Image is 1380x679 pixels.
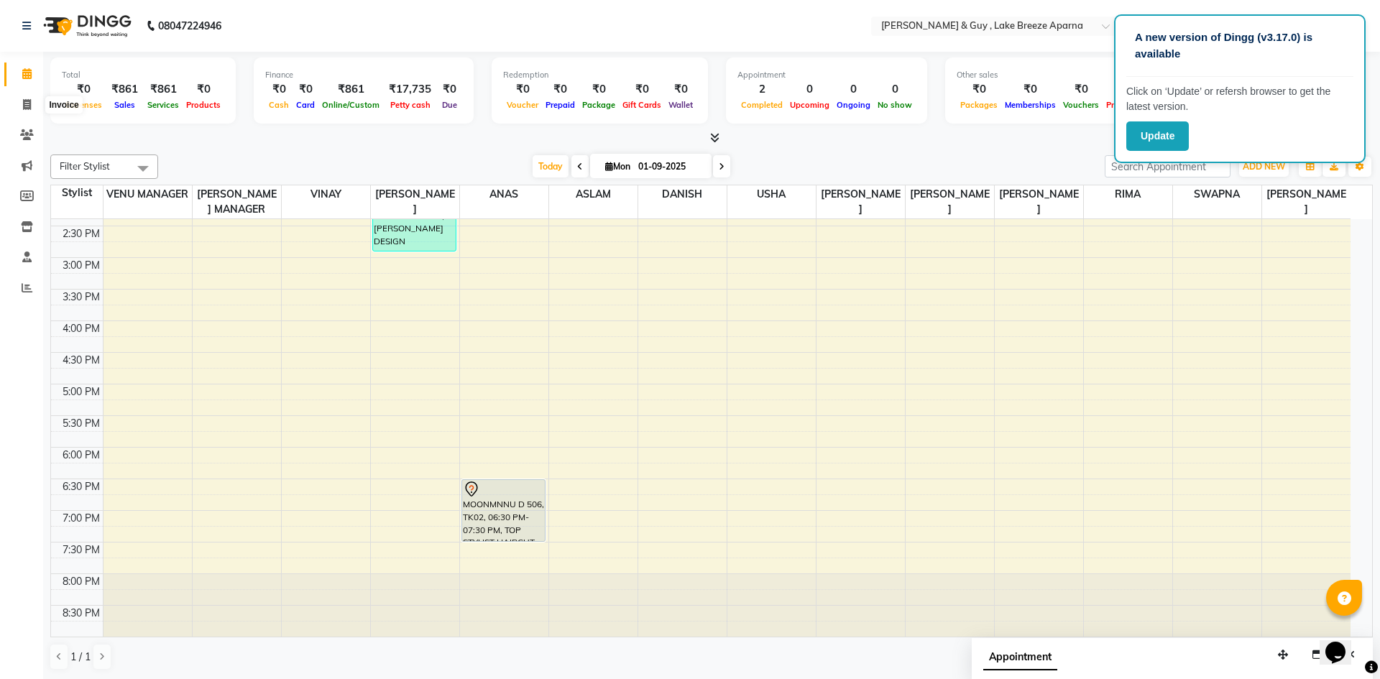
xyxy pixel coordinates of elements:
[906,185,994,218] span: [PERSON_NAME]
[786,81,833,98] div: 0
[265,69,462,81] div: Finance
[1173,185,1261,203] span: SWAPNA
[833,100,874,110] span: Ongoing
[1320,622,1366,665] iframe: chat widget
[111,100,139,110] span: Sales
[665,81,696,98] div: ₹0
[542,81,579,98] div: ₹0
[144,100,183,110] span: Services
[786,100,833,110] span: Upcoming
[1001,100,1059,110] span: Memberships
[282,185,370,203] span: VINAY
[60,416,103,431] div: 5:30 PM
[1243,161,1285,172] span: ADD NEW
[995,185,1083,218] span: [PERSON_NAME]
[60,226,103,241] div: 2:30 PM
[579,100,619,110] span: Package
[462,480,546,541] div: MOONMNNU D 506, TK02, 06:30 PM-07:30 PM, TOP STYLIST HAIRCUT WOMEN'S
[1135,29,1345,62] p: A new version of Dingg (v3.17.0) is available
[60,290,103,305] div: 3:30 PM
[579,81,619,98] div: ₹0
[833,81,874,98] div: 0
[318,81,383,98] div: ₹861
[60,574,103,589] div: 8:00 PM
[60,353,103,368] div: 4:30 PM
[60,606,103,621] div: 8:30 PM
[542,100,579,110] span: Prepaid
[1239,157,1289,177] button: ADD NEW
[60,321,103,336] div: 4:00 PM
[737,81,786,98] div: 2
[665,100,696,110] span: Wallet
[438,100,461,110] span: Due
[265,100,293,110] span: Cash
[503,81,542,98] div: ₹0
[957,81,1001,98] div: ₹0
[51,185,103,200] div: Stylist
[727,185,816,203] span: USHA
[60,542,103,558] div: 7:30 PM
[103,185,192,203] span: VENU MANAGER
[619,100,665,110] span: Gift Cards
[1001,81,1059,98] div: ₹0
[1262,185,1351,218] span: [PERSON_NAME]
[737,100,786,110] span: Completed
[60,258,103,273] div: 3:00 PM
[1126,84,1353,114] p: Click on ‘Update’ or refersh browser to get the latest version.
[634,156,706,177] input: 2025-09-01
[737,69,916,81] div: Appointment
[183,100,224,110] span: Products
[602,161,634,172] span: Mon
[1059,81,1103,98] div: ₹0
[983,645,1057,670] span: Appointment
[62,81,106,98] div: ₹0
[874,100,916,110] span: No show
[293,81,318,98] div: ₹0
[106,81,144,98] div: ₹861
[1084,185,1172,203] span: RIMA
[1103,100,1144,110] span: Prepaids
[874,81,916,98] div: 0
[816,185,905,218] span: [PERSON_NAME]
[460,185,548,203] span: ANAS
[60,384,103,399] div: 5:00 PM
[265,81,293,98] div: ₹0
[503,69,696,81] div: Redemption
[1105,155,1230,177] input: Search Appointment
[638,185,727,203] span: DANISH
[437,81,462,98] div: ₹0
[70,650,91,665] span: 1 / 1
[503,100,542,110] span: Voucher
[60,448,103,463] div: 6:00 PM
[158,6,221,46] b: 08047224946
[1126,121,1189,151] button: Update
[533,155,569,177] span: Today
[193,185,281,218] span: [PERSON_NAME] MANAGER
[371,185,459,218] span: [PERSON_NAME]
[957,100,1001,110] span: Packages
[318,100,383,110] span: Online/Custom
[383,81,437,98] div: ₹17,735
[62,69,224,81] div: Total
[60,479,103,494] div: 6:30 PM
[37,6,135,46] img: logo
[45,96,82,114] div: Invoice
[183,81,224,98] div: ₹0
[957,69,1190,81] div: Other sales
[60,160,110,172] span: Filter Stylist
[1059,100,1103,110] span: Vouchers
[549,185,638,203] span: ASLAM
[60,511,103,526] div: 7:00 PM
[144,81,183,98] div: ₹861
[619,81,665,98] div: ₹0
[1103,81,1144,98] div: ₹0
[387,100,434,110] span: Petty cash
[293,100,318,110] span: Card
